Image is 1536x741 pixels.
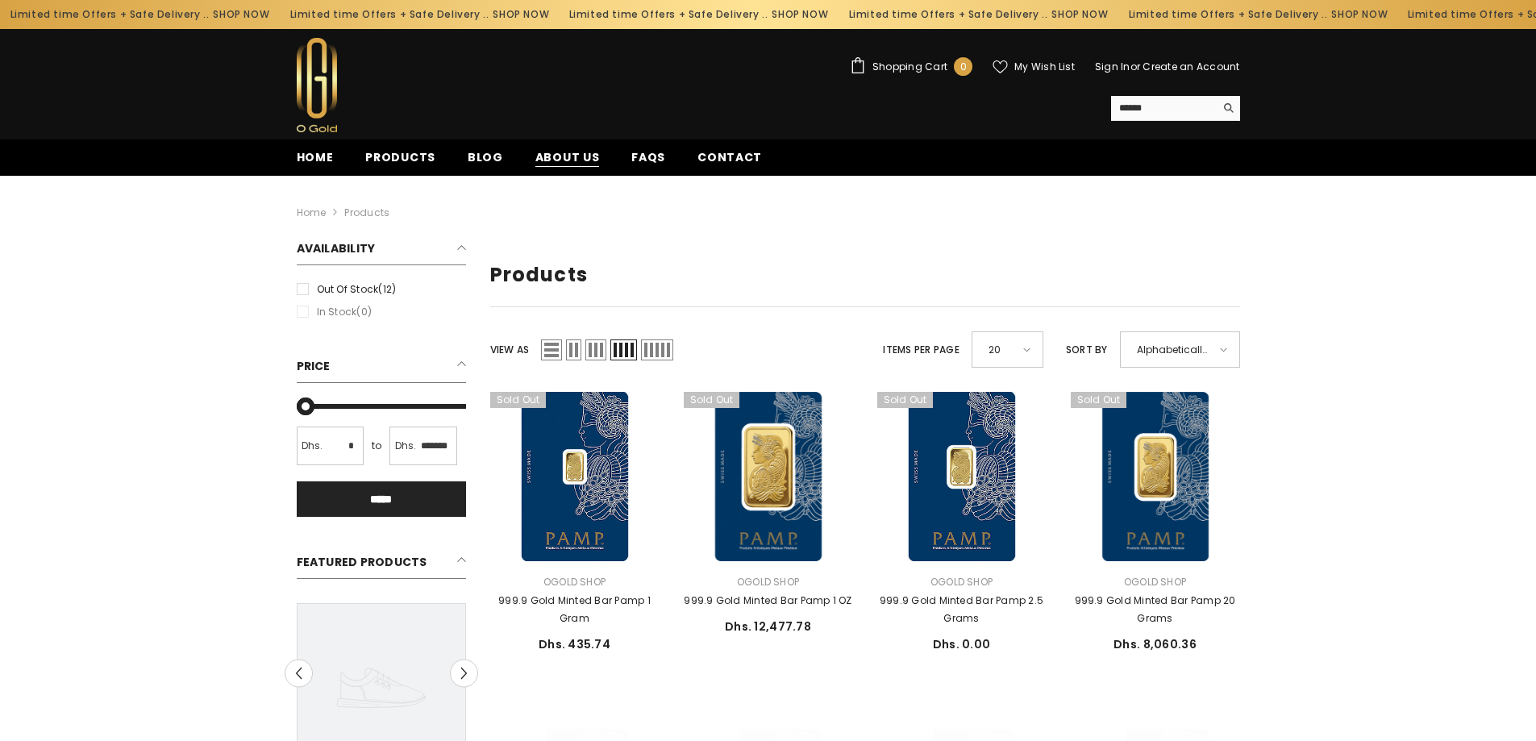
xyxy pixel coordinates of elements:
[543,575,606,589] a: Ogold Shop
[883,341,959,359] label: Items per page
[877,592,1047,627] a: 999.9 Gold Minted Bar Pamp 2.5 Grams
[297,549,466,579] h2: Featured Products
[490,392,547,408] span: Sold out
[541,339,562,360] span: List
[989,338,1012,361] span: 20
[365,149,435,165] span: Products
[697,149,762,165] span: Contact
[378,282,396,296] span: (12)
[850,57,972,76] a: Shopping Cart
[1071,392,1127,408] span: Sold out
[1014,62,1075,72] span: My Wish List
[209,6,265,23] a: SHOP NOW
[737,575,799,589] a: Ogold Shop
[1047,6,1103,23] a: SHOP NOW
[1137,338,1209,361] span: Alphabetically, A-Z
[1066,341,1108,359] label: Sort by
[1215,96,1240,120] button: Search
[539,636,610,652] span: Dhs. 435.74
[1095,60,1130,73] a: Sign In
[488,6,544,23] a: SHOP NOW
[297,281,466,298] label: Out of stock
[297,38,337,132] img: Ogold Shop
[367,437,386,455] span: to
[993,60,1075,74] a: My Wish List
[566,339,581,360] span: Grid 2
[1120,331,1240,368] div: Alphabetically, A-Z
[490,592,660,627] a: 999.9 Gold Minted Bar Pamp 1 Gram
[725,618,811,635] span: Dhs. 12,477.78
[1111,96,1240,121] summary: Search
[349,148,452,176] a: Products
[631,149,665,165] span: FAQs
[1326,6,1383,23] a: SHOP NOW
[585,339,606,360] span: Grid 3
[933,636,991,652] span: Dhs. 0.00
[1071,392,1240,561] a: 999.9 Gold Minted Bar Pamp 20 Grams
[281,148,350,176] a: Home
[302,437,323,455] span: Dhs.
[468,149,503,165] span: Blog
[297,176,1240,227] nav: breadcrumbs
[1071,592,1240,627] a: 999.9 Gold Minted Bar Pamp 20 Grams
[490,264,1240,287] h1: Products
[535,149,600,166] span: About us
[615,148,681,176] a: FAQs
[684,592,853,610] a: 999.9 Gold Minted Bar Pamp 1 OZ
[681,148,778,176] a: Contact
[684,392,740,408] span: Sold out
[1113,2,1393,27] div: Limited time Offers + Safe Delivery ..
[768,6,824,23] a: SHOP NOW
[1124,575,1186,589] a: Ogold Shop
[930,575,993,589] a: Ogold Shop
[1143,60,1239,73] a: Create an Account
[297,149,334,165] span: Home
[344,206,389,219] a: Products
[275,2,555,27] div: Limited time Offers + Safe Delivery ..
[554,2,834,27] div: Limited time Offers + Safe Delivery ..
[297,204,327,222] a: Home
[834,2,1113,27] div: Limited time Offers + Safe Delivery ..
[297,240,376,256] span: Availability
[1113,636,1197,652] span: Dhs. 8,060.36
[641,339,673,360] span: Grid 5
[872,62,947,72] span: Shopping Cart
[519,148,616,176] a: About us
[395,437,417,455] span: Dhs.
[877,392,934,408] span: Sold out
[684,392,853,561] a: 999.9 Gold Minted Bar Pamp 1 OZ
[452,148,519,176] a: Blog
[297,358,331,374] span: Price
[960,58,967,76] span: 0
[1130,60,1140,73] span: or
[972,331,1043,368] div: 20
[285,660,313,688] button: Previous
[490,392,660,561] a: 999.9 Gold Minted Bar Pamp 1 Gram
[610,339,637,360] span: Grid 4
[877,392,1047,561] a: 999.9 Gold Minted Bar Pamp 2.5 Grams
[490,341,530,359] label: View as
[450,660,478,688] button: Next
